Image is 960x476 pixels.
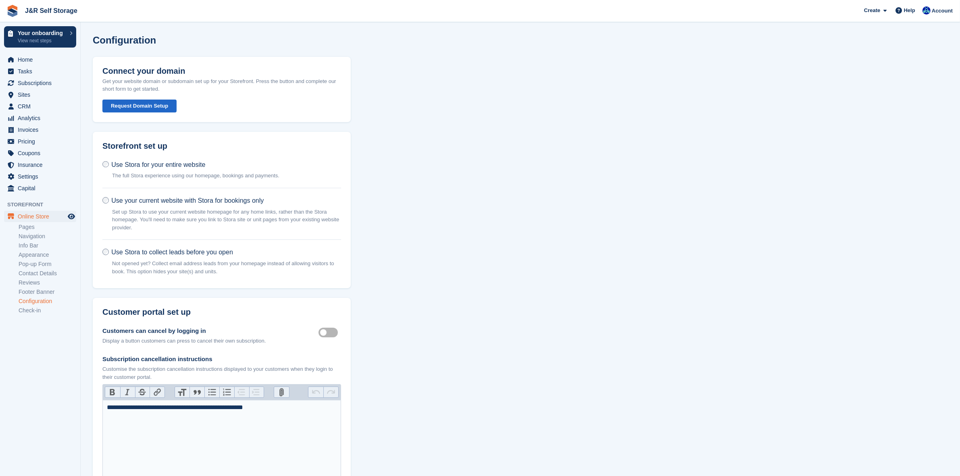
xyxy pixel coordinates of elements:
[4,124,76,135] a: menu
[4,183,76,194] a: menu
[204,387,219,397] button: Bullets
[102,197,109,204] input: Use your current website with Stora for bookings only Set up Stora to use your current website ho...
[4,148,76,159] a: menu
[18,101,66,112] span: CRM
[135,387,150,397] button: Strikethrough
[19,279,76,287] a: Reviews
[18,183,66,194] span: Capital
[4,101,76,112] a: menu
[93,35,156,46] h1: Configuration
[102,355,341,364] div: Subscription cancellation instructions
[18,54,66,65] span: Home
[904,6,915,15] span: Help
[18,136,66,147] span: Pricing
[249,387,264,397] button: Increase Level
[102,326,266,336] div: Customers can cancel by logging in
[4,136,76,147] a: menu
[4,66,76,77] a: menu
[219,387,234,397] button: Numbers
[102,365,341,381] div: Customise the subscription cancellation instructions displayed to your customers when they login ...
[190,387,204,397] button: Quote
[19,242,76,249] a: Info Bar
[7,201,80,209] span: Storefront
[105,387,120,397] button: Bold
[22,4,81,17] a: J&R Self Storage
[19,270,76,277] a: Contact Details
[319,332,341,333] label: Customer self cancellable
[19,307,76,314] a: Check-in
[4,26,76,48] a: Your onboarding View next steps
[102,77,341,93] p: Get your website domain or subdomain set up for your Storefront. Press the button and complete ou...
[4,54,76,65] a: menu
[323,387,338,397] button: Redo
[102,67,185,76] h2: Connect your domain
[150,387,165,397] button: Link
[4,211,76,222] a: menu
[111,161,205,168] span: Use Stora for your entire website
[102,337,266,345] div: Display a button customers can press to cancel their own subscription.
[4,159,76,170] a: menu
[111,197,264,204] span: Use your current website with Stora for bookings only
[923,6,931,15] img: Steve Revell
[18,171,66,182] span: Settings
[4,89,76,100] a: menu
[308,387,323,397] button: Undo
[120,387,135,397] button: Italic
[67,212,76,221] a: Preview store
[18,89,66,100] span: Sites
[175,387,190,397] button: Heading
[18,159,66,170] span: Insurance
[4,77,76,89] a: menu
[111,249,233,256] span: Use Stora to collect leads before you open
[18,211,66,222] span: Online Store
[18,66,66,77] span: Tasks
[102,249,109,255] input: Use Stora to collect leads before you open Not opened yet? Collect email address leads from your ...
[112,260,341,275] p: Not opened yet? Collect email address leads from your homepage instead of allowing visitors to bo...
[19,297,76,305] a: Configuration
[102,100,177,113] button: Request Domain Setup
[112,172,279,180] p: The full Stora experience using our homepage, bookings and payments.
[4,171,76,182] a: menu
[18,30,66,36] p: Your onboarding
[19,251,76,259] a: Appearance
[274,387,289,397] button: Attach Files
[932,7,953,15] span: Account
[864,6,880,15] span: Create
[18,124,66,135] span: Invoices
[19,288,76,296] a: Footer Banner
[19,260,76,268] a: Pop-up Form
[6,5,19,17] img: stora-icon-8386f47178a22dfd0bd8f6a31ec36ba5ce8667c1dd55bd0f319d3a0aa187defe.svg
[18,148,66,159] span: Coupons
[112,208,341,232] p: Set up Stora to use your current website homepage for any home links, rather than the Stora homep...
[19,223,76,231] a: Pages
[18,77,66,89] span: Subscriptions
[18,112,66,124] span: Analytics
[102,141,341,151] h2: Storefront set up
[19,233,76,240] a: Navigation
[18,37,66,44] p: View next steps
[102,308,341,317] h2: Customer portal set up
[102,161,109,168] input: Use Stora for your entire website The full Stora experience using our homepage, bookings and paym...
[4,112,76,124] a: menu
[234,387,249,397] button: Decrease Level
